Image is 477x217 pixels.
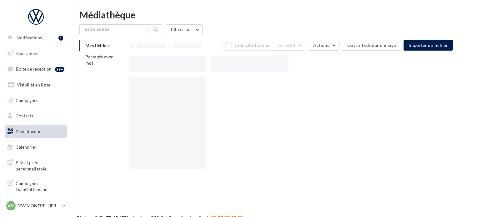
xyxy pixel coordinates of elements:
span: Visibilité en ligne [17,82,50,87]
a: Campagnes [4,94,68,107]
button: Actions [308,40,339,51]
button: Ouvrir l'éditeur d'image [342,40,401,51]
span: PLV et print personnalisable [16,158,64,172]
span: (0) [290,43,295,48]
span: Contacts [16,113,33,118]
span: Campagnes DataOnDemand [16,179,64,193]
span: Importer un fichier [409,42,448,48]
a: VM VW MONTPELLIER [5,200,67,212]
a: Opérations [4,47,68,60]
a: Boîte de réception99+ [4,62,68,76]
span: Opérations [16,51,38,56]
span: VM [8,203,15,209]
span: Actions [313,42,329,48]
span: Mes fichiers [85,43,110,48]
p: VW MONTPELLIER [18,203,60,209]
button: Gérer(0) [273,40,306,51]
div: 1 [58,36,63,41]
a: Campagnes DataOnDemand [4,177,68,195]
span: Médiathèque [16,129,41,134]
span: Boîte de réception [16,66,52,72]
span: Calendrier [16,144,37,150]
a: Calendrier [4,141,68,154]
span: Notifications [17,35,42,40]
a: Contacts [4,109,68,122]
span: Campagnes [16,97,38,103]
button: Filtrer par [166,24,203,35]
div: 99+ [55,67,64,72]
div: Médiathèque [79,10,469,19]
button: Tout sélectionner [223,40,273,51]
a: Visibilité en ligne [4,78,68,91]
a: Médiathèque [4,125,68,138]
button: Importer un fichier [404,40,453,51]
a: PLV et print personnalisable [4,156,68,174]
button: Notifications 1 [4,31,66,44]
span: Partagés avec moi [85,54,113,66]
